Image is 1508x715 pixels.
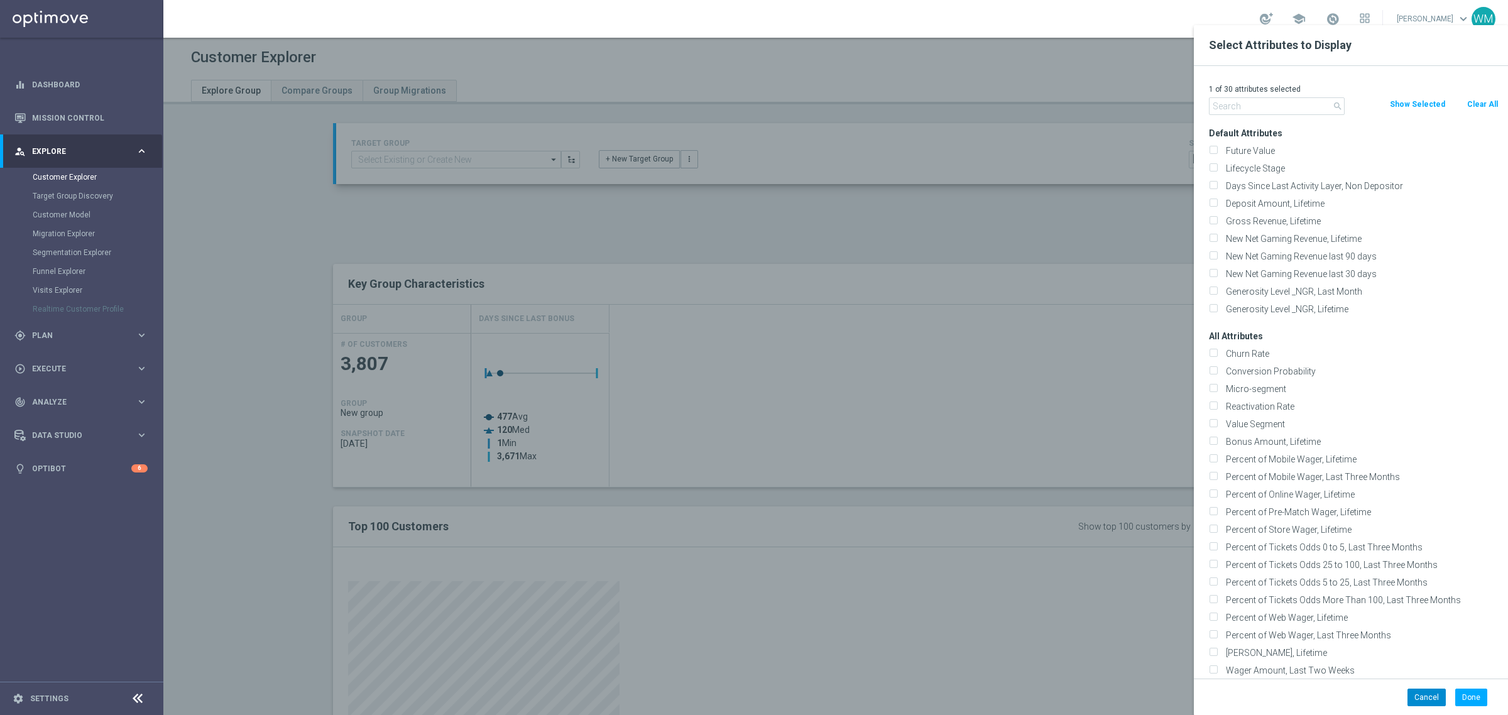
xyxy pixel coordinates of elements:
label: Deposit Amount, Lifetime [1221,198,1499,209]
button: gps_fixed Plan keyboard_arrow_right [14,330,148,341]
label: Percent of Pre-Match Wager, Lifetime [1221,506,1499,518]
label: Value Segment [1221,418,1499,430]
button: Cancel [1407,689,1446,706]
button: track_changes Analyze keyboard_arrow_right [14,397,148,407]
label: Gross Revenue, Lifetime [1221,216,1499,227]
i: track_changes [14,396,26,408]
a: Segmentation Explorer [33,248,131,258]
a: Funnel Explorer [33,266,131,276]
button: play_circle_outline Execute keyboard_arrow_right [14,364,148,374]
label: Wager Amount, Last Two Weeks [1221,665,1499,676]
a: Target Group Discovery [33,191,131,201]
label: New Net Gaming Revenue last 90 days [1221,251,1499,262]
a: Mission Control [32,101,148,134]
a: Customer Model [33,210,131,220]
h3: All Attributes [1209,330,1499,342]
span: school [1292,12,1306,26]
i: keyboard_arrow_right [136,363,148,374]
label: Percent of Tickets Odds 5 to 25, Last Three Months [1221,577,1499,588]
button: Mission Control [14,113,148,123]
div: Analyze [14,396,136,408]
label: Percent of Store Wager, Lifetime [1221,524,1499,535]
div: Target Group Discovery [33,187,162,205]
label: Reactivation Rate [1221,401,1499,412]
button: Done [1455,689,1487,706]
i: person_search [14,146,26,157]
a: Migration Explorer [33,229,131,239]
input: Search [1209,97,1345,115]
label: New Net Gaming Revenue last 30 days [1221,268,1499,280]
i: keyboard_arrow_right [136,396,148,408]
i: lightbulb [14,463,26,474]
div: Explore [14,146,136,157]
i: keyboard_arrow_right [136,329,148,341]
label: Micro-segment [1221,383,1499,395]
label: Generosity Level _NGR, Last Month [1221,286,1499,297]
label: New Net Gaming Revenue, Lifetime [1221,233,1499,244]
h2: Select Attributes to Display [1209,38,1493,53]
i: equalizer [14,79,26,90]
a: Visits Explorer [33,285,131,295]
a: Settings [30,695,68,702]
span: keyboard_arrow_down [1456,12,1470,26]
div: Data Studio [14,430,136,441]
label: [PERSON_NAME], Lifetime [1221,647,1499,658]
a: Dashboard [32,68,148,101]
button: Show Selected [1389,97,1446,111]
span: Plan [32,332,136,339]
label: Percent of Mobile Wager, Last Three Months [1221,471,1499,483]
a: Customer Explorer [33,172,131,182]
div: Visits Explorer [33,281,162,300]
button: lightbulb Optibot 6 [14,464,148,474]
label: Percent of Tickets Odds 25 to 100, Last Three Months [1221,559,1499,570]
label: Percent of Web Wager, Last Three Months [1221,630,1499,641]
label: Percent of Online Wager, Lifetime [1221,489,1499,500]
span: Explore [32,148,136,155]
span: Execute [32,365,136,373]
i: keyboard_arrow_right [136,145,148,157]
span: Analyze [32,398,136,406]
label: Churn Rate [1221,348,1499,359]
div: Optibot [14,452,148,485]
label: Percent of Tickets Odds More Than 100, Last Three Months [1221,594,1499,606]
label: Percent of Mobile Wager, Lifetime [1221,454,1499,465]
div: Mission Control [14,101,148,134]
div: Segmentation Explorer [33,243,162,262]
div: Customer Explorer [33,168,162,187]
button: equalizer Dashboard [14,80,148,90]
h3: Default Attributes [1209,128,1499,139]
label: Conversion Probability [1221,366,1499,377]
div: Realtime Customer Profile [33,300,162,319]
i: search [1333,101,1343,111]
a: [PERSON_NAME]keyboard_arrow_down [1396,9,1472,28]
div: 6 [131,464,148,472]
div: Execute [14,363,136,374]
label: Percent of Web Wager, Lifetime [1221,612,1499,623]
button: person_search Explore keyboard_arrow_right [14,146,148,156]
label: Generosity Level _NGR, Lifetime [1221,303,1499,315]
label: Days Since Last Activity Layer, Non Depositor [1221,180,1499,192]
i: keyboard_arrow_right [136,429,148,441]
i: settings [13,693,24,704]
div: Dashboard [14,68,148,101]
i: play_circle_outline [14,363,26,374]
label: Future Value [1221,145,1499,156]
button: Data Studio keyboard_arrow_right [14,430,148,440]
p: 1 of 30 attributes selected [1209,84,1499,94]
label: Bonus Amount, Lifetime [1221,436,1499,447]
label: Lifecycle Stage [1221,163,1499,174]
i: gps_fixed [14,330,26,341]
div: Customer Model [33,205,162,224]
button: Clear All [1466,97,1499,111]
div: Plan [14,330,136,341]
div: Funnel Explorer [33,262,162,281]
span: Data Studio [32,432,136,439]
